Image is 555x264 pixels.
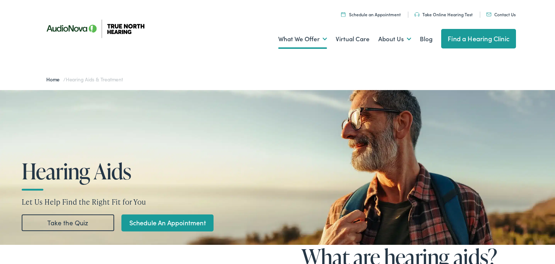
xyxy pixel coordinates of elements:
a: Find a Hearing Clinic [441,29,516,48]
a: Take Online Hearing Test [414,11,473,17]
p: Let Us Help Find the Right Fit for You [22,196,533,207]
a: About Us [378,26,411,52]
a: Schedule An Appointment [121,214,214,231]
a: Schedule an Appointment [341,11,401,17]
h1: Hearing Aids [22,159,241,183]
a: Virtual Care [336,26,370,52]
a: Blog [420,26,433,52]
a: Take the Quiz [22,214,114,231]
img: Mail icon in color code ffb348, used for communication purposes [486,13,491,16]
span: Hearing Aids & Treatment [66,76,123,83]
img: Headphones icon in color code ffb348 [414,12,420,17]
span: / [46,76,123,83]
a: Contact Us [486,11,516,17]
a: Home [46,76,63,83]
img: Icon symbolizing a calendar in color code ffb348 [341,12,345,17]
a: What We Offer [278,26,327,52]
